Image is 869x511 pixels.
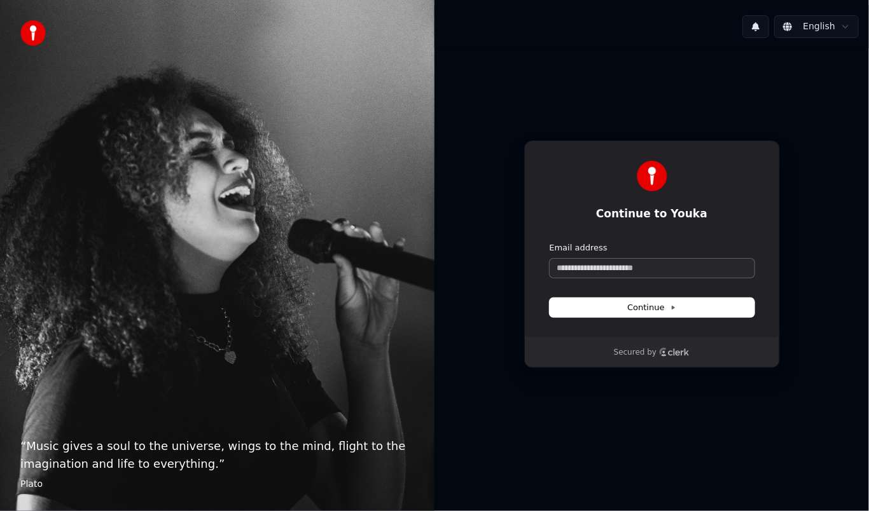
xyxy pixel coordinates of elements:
[20,20,46,46] img: youka
[20,478,414,491] footer: Plato
[627,302,676,313] span: Continue
[614,348,657,358] p: Secured by
[550,207,754,222] h1: Continue to Youka
[550,298,754,317] button: Continue
[659,348,690,357] a: Clerk logo
[20,437,414,473] p: “ Music gives a soul to the universe, wings to the mind, flight to the imagination and life to ev...
[550,242,608,254] label: Email address
[637,161,667,191] img: Youka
